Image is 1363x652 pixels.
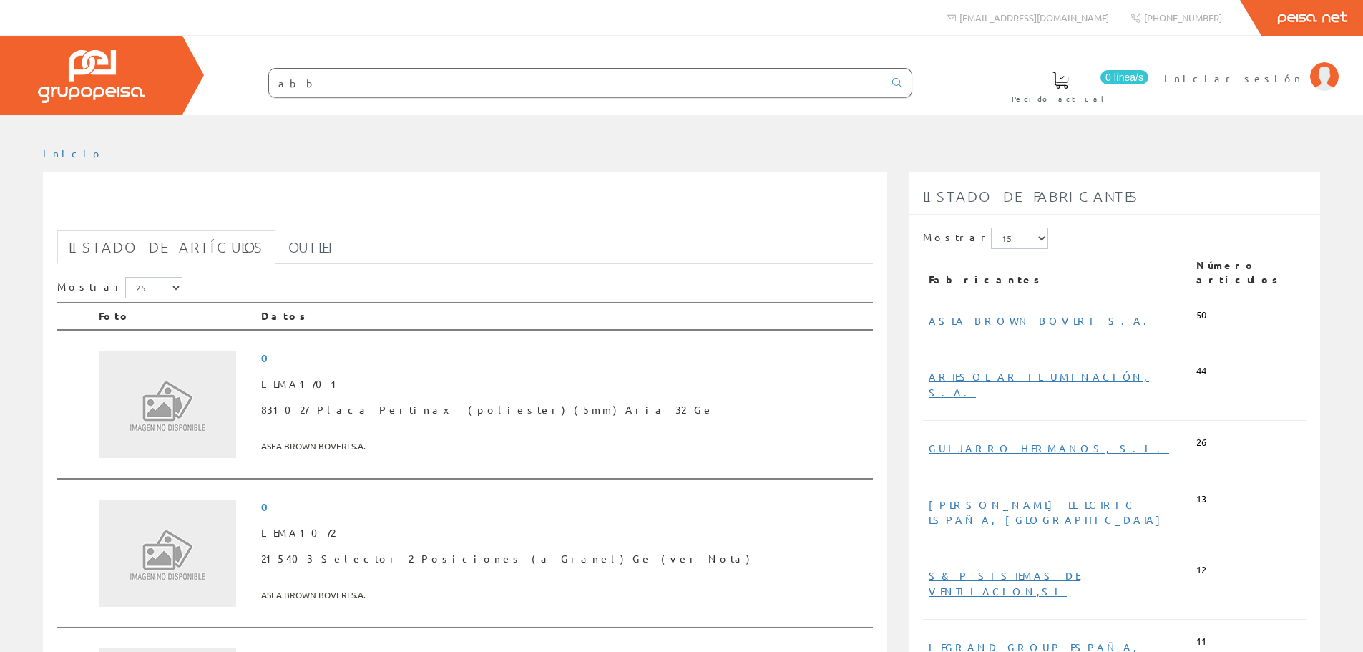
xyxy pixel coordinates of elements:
[1191,253,1306,293] th: Número artículos
[929,314,1156,327] a: ASEA BROWN BOVERI S.A.
[1196,563,1206,577] span: 12
[923,228,1048,249] label: Mostrar
[57,230,275,264] a: Listado de artículos
[1196,492,1206,506] span: 13
[99,500,236,607] img: Sin Imagen Disponible
[959,11,1109,24] span: [EMAIL_ADDRESS][DOMAIN_NAME]
[1196,364,1206,378] span: 44
[923,188,1139,205] span: Listado de fabricantes
[1196,308,1206,322] span: 50
[261,494,867,520] span: 0
[57,277,182,298] label: Mostrar
[269,69,884,97] input: Buscar ...
[1196,436,1206,449] span: 26
[929,370,1149,398] a: ARTESOLAR ILUMINACIÓN, S.A.
[1164,59,1339,73] a: Iniciar sesión
[1196,635,1206,648] span: 11
[93,303,255,330] th: Foto
[43,147,104,160] a: Inicio
[1100,70,1148,84] span: 0 línea/s
[929,498,1168,526] a: [PERSON_NAME] ELECTRIC ESPAÑA, [GEOGRAPHIC_DATA]
[261,583,867,607] span: ASEA BROWN BOVERI S.A.
[923,253,1191,293] th: Fabricantes
[991,228,1048,249] select: Mostrar
[1164,71,1303,85] span: Iniciar sesión
[255,303,873,330] th: Datos
[261,345,867,371] span: 0
[929,569,1080,597] a: S&P SISTEMAS DE VENTILACION,SL
[261,546,867,572] span: 215403 Selector 2 Posiciones (a Granel) Ge (ver Nota)
[125,277,182,298] select: Mostrar
[277,230,348,264] a: Outlet
[929,442,1169,454] a: GUIJARRO HERMANOS, S.L.
[1012,92,1109,106] span: Pedido actual
[1144,11,1222,24] span: [PHONE_NUMBER]
[261,397,867,423] span: 831027 Placa Pertinax (poliester) (5mm) Aria 32 Ge
[261,434,867,458] span: ASEA BROWN BOVERI S.A.
[38,50,145,103] img: Grupo Peisa
[261,371,867,397] span: LEMA1701
[99,351,236,458] img: Sin Imagen Disponible
[261,520,867,546] span: LEMA1072
[57,195,873,223] h1: abb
